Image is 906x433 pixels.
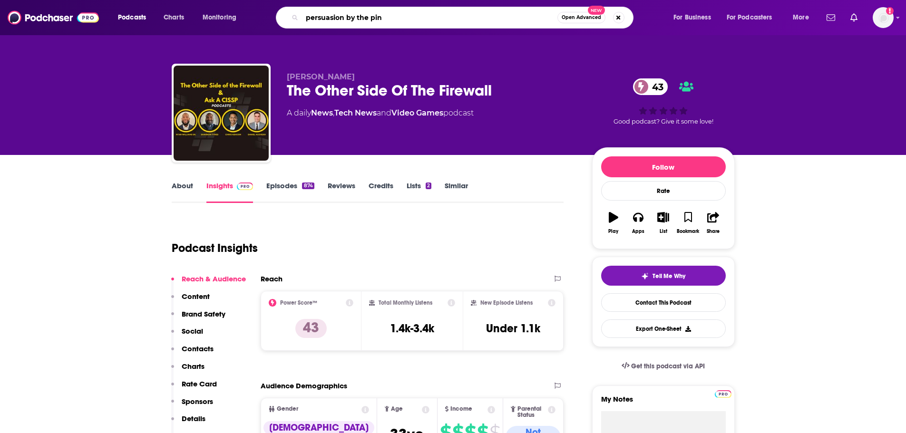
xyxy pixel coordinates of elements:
[715,389,731,398] a: Pro website
[562,15,601,20] span: Open Advanced
[701,206,725,240] button: Share
[660,229,667,234] div: List
[203,11,236,24] span: Monitoring
[171,344,214,362] button: Contacts
[626,206,651,240] button: Apps
[311,108,333,117] a: News
[486,321,540,336] h3: Under 1.1k
[715,390,731,398] img: Podchaser Pro
[601,319,726,338] button: Export One-Sheet
[608,229,618,234] div: Play
[333,108,334,117] span: ,
[206,181,253,203] a: InsightsPodchaser Pro
[261,274,283,283] h2: Reach
[164,11,184,24] span: Charts
[601,293,726,312] a: Contact This Podcast
[280,299,317,306] h2: Power Score™
[196,10,249,25] button: open menu
[118,11,146,24] span: Podcasts
[182,414,205,423] p: Details
[643,78,668,95] span: 43
[886,7,894,15] svg: Add a profile image
[171,274,246,292] button: Reach & Audience
[517,406,546,418] span: Parental Status
[171,397,213,414] button: Sponsors
[480,299,533,306] h2: New Episode Listens
[266,181,314,203] a: Episodes874
[601,266,726,286] button: tell me why sparkleTell Me Why
[285,7,643,29] div: Search podcasts, credits, & more...
[390,321,434,336] h3: 1.4k-3.4k
[391,108,443,117] a: Video Games
[171,309,225,327] button: Brand Safety
[651,206,675,240] button: List
[171,414,205,432] button: Details
[632,229,644,234] div: Apps
[8,9,99,27] img: Podchaser - Follow, Share and Rate Podcasts
[391,406,403,412] span: Age
[592,72,735,131] div: 43Good podcast? Give it some love!
[287,72,355,81] span: [PERSON_NAME]
[633,78,668,95] a: 43
[287,107,474,119] div: A daily podcast
[614,118,713,125] span: Good podcast? Give it some love!
[588,6,605,15] span: New
[601,206,626,240] button: Play
[261,381,347,390] h2: Audience Demographics
[182,397,213,406] p: Sponsors
[601,395,726,411] label: My Notes
[445,181,468,203] a: Similar
[677,229,699,234] div: Bookmark
[426,183,431,189] div: 2
[614,355,713,378] a: Get this podcast via API
[171,362,205,379] button: Charts
[641,272,649,280] img: tell me why sparkle
[328,181,355,203] a: Reviews
[873,7,894,28] img: User Profile
[182,274,246,283] p: Reach & Audience
[277,406,298,412] span: Gender
[653,272,685,280] span: Tell Me Why
[334,108,377,117] a: Tech News
[172,241,258,255] h1: Podcast Insights
[182,327,203,336] p: Social
[673,11,711,24] span: For Business
[847,10,861,26] a: Show notifications dropdown
[823,10,839,26] a: Show notifications dropdown
[369,181,393,203] a: Credits
[182,379,217,388] p: Rate Card
[676,206,701,240] button: Bookmark
[182,344,214,353] p: Contacts
[171,292,210,309] button: Content
[379,299,432,306] h2: Total Monthly Listens
[111,10,158,25] button: open menu
[873,7,894,28] button: Show profile menu
[171,379,217,397] button: Rate Card
[302,183,314,189] div: 874
[182,292,210,301] p: Content
[174,66,269,161] img: The Other Side Of The Firewall
[302,10,557,25] input: Search podcasts, credits, & more...
[727,11,772,24] span: For Podcasters
[873,7,894,28] span: Logged in as MattieVG
[786,10,821,25] button: open menu
[237,183,253,190] img: Podchaser Pro
[157,10,190,25] a: Charts
[601,181,726,201] div: Rate
[295,319,327,338] p: 43
[721,10,786,25] button: open menu
[182,309,225,318] p: Brand Safety
[377,108,391,117] span: and
[182,362,205,371] p: Charts
[707,229,720,234] div: Share
[450,406,472,412] span: Income
[557,12,605,23] button: Open AdvancedNew
[631,362,705,370] span: Get this podcast via API
[793,11,809,24] span: More
[667,10,723,25] button: open menu
[171,327,203,344] button: Social
[601,156,726,177] button: Follow
[407,181,431,203] a: Lists2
